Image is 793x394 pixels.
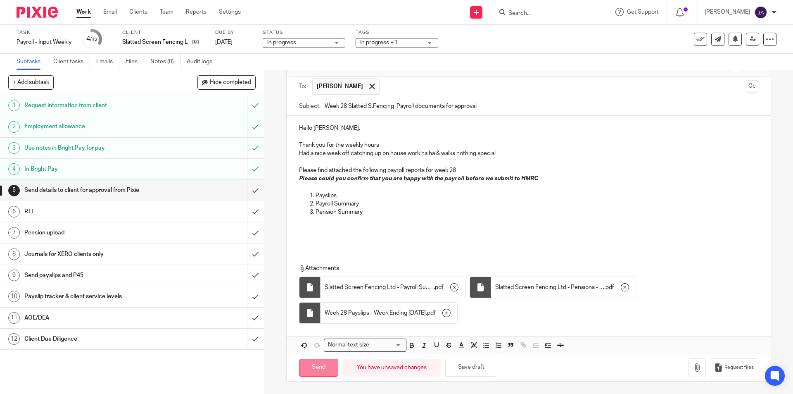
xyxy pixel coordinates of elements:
div: 11 [8,312,20,324]
a: Audit logs [187,54,218,70]
button: Request files [710,358,758,377]
h1: Payslip tracker & client service levels [24,290,167,303]
label: Task [17,29,71,36]
a: Files [126,54,144,70]
h1: AOE/DEA [24,312,167,324]
a: Reports [186,8,207,16]
p: Payroll Summary [316,200,758,208]
p: Thank you for the weekly hours [299,141,758,149]
a: Client tasks [53,54,90,70]
p: Please find attached the following payroll reports for week 28 [299,166,758,174]
div: . [491,277,636,298]
button: Cc [746,80,758,93]
span: Slatted Screen Fencing Ltd - Pensions - Week 28 [495,283,604,291]
span: In progress [267,40,296,45]
div: You have unsaved changes [342,359,441,377]
a: Notes (0) [150,54,180,70]
h1: Client Due Diligence [24,333,167,345]
label: Due by [215,29,252,36]
button: Hide completed [197,75,256,89]
a: Email [103,8,117,16]
div: . [321,303,457,323]
div: 8 [8,248,20,260]
div: 9 [8,270,20,281]
label: Tags [356,29,438,36]
span: pdf [427,309,436,317]
p: Slatted Screen Fencing Ltd [122,38,188,46]
span: [PERSON_NAME] [317,82,363,91]
span: pdf [435,283,444,291]
input: Search for option [372,341,401,349]
h1: Use notes in Bright Pay for pay [24,142,167,154]
h1: Pension upload [24,227,167,239]
a: Subtasks [17,54,47,70]
div: Payroll - Input Weekly [17,38,71,46]
label: Subject: [299,102,321,110]
div: 12 [8,333,20,345]
img: svg%3E [754,6,767,19]
a: Team [160,8,173,16]
div: 1 [8,100,20,111]
span: Hide completed [210,79,251,86]
div: Search for option [324,339,406,351]
h1: Send payslips and P45 [24,269,167,282]
p: Pension Summary [316,208,758,216]
a: Clients [129,8,147,16]
div: 2 [8,121,20,133]
button: + Add subtask [8,75,54,89]
span: pdf [605,283,614,291]
div: 10 [8,291,20,302]
h1: Request information from client [24,99,167,112]
span: In progress + 1 [360,40,398,45]
div: 7 [8,227,20,239]
span: Normal text size [326,341,371,349]
p: Payslips [316,191,758,200]
div: 5 [8,185,20,196]
div: . [321,277,465,298]
p: Had a nice week off catching up on house work ha ha & walks nothing special [299,149,758,158]
h1: Journals for XERO clients only [24,248,167,260]
span: [DATE] [215,39,233,45]
button: Save draft [445,359,497,377]
h1: RTI [24,205,167,218]
label: To: [299,82,308,91]
a: Settings [219,8,241,16]
span: Get Support [627,9,659,15]
small: /12 [90,37,97,42]
em: Please could you confirm that you are happy with the payroll before we submit to HMRC [299,176,538,181]
span: Week 28 Payslips - Week Ending [DATE] [325,309,426,317]
a: Work [76,8,91,16]
div: 4 [8,163,20,175]
input: Send [299,359,338,377]
p: Attachments [299,264,743,272]
input: Search [508,10,582,17]
p: Hello [PERSON_NAME], [299,124,758,132]
div: 6 [8,206,20,217]
label: Status [263,29,345,36]
h1: Send details to client for approval from Pixie [24,184,167,196]
p: [PERSON_NAME] [705,8,750,16]
img: Pixie [17,7,58,18]
div: 3 [8,142,20,154]
a: Emails [96,54,119,70]
h1: In Bright Pay [24,163,167,175]
h1: Employment allowance [24,120,167,133]
label: Client [122,29,205,36]
span: Slatted Screen Fencing Ltd - Payroll Summary - Week 28 [325,283,434,291]
span: Request files [724,364,754,371]
div: 4 [86,34,97,44]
